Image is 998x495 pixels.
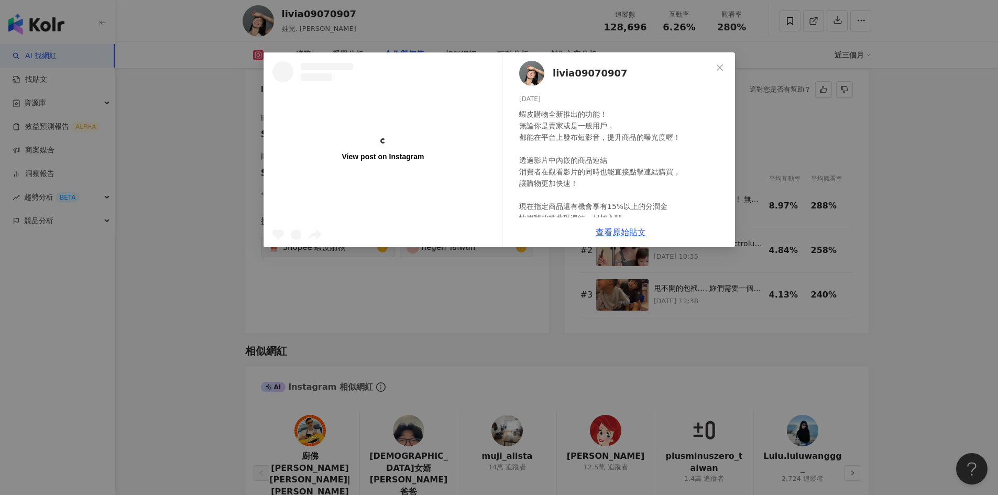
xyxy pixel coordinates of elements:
div: 蝦皮購物全新推出的功能！ 無論你是賣家或是一般用戶， 都能在平台上發布短影音，提升商品的曝光度喔！ 透過影片中內嵌的商品連結 消費者在觀看影片的同時也能直接點擊連結購買， 讓購物更加快速！ 現在... [519,108,727,304]
img: KOL Avatar [519,61,544,86]
a: View post on Instagram [264,53,502,247]
span: close [716,63,724,72]
a: 查看原始貼文 [596,227,646,237]
button: Close [709,57,730,78]
div: [DATE] [519,94,727,104]
span: livia09070907 [553,66,628,81]
a: KOL Avatarlivia09070907 [519,61,712,86]
div: View post on Instagram [342,152,424,161]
